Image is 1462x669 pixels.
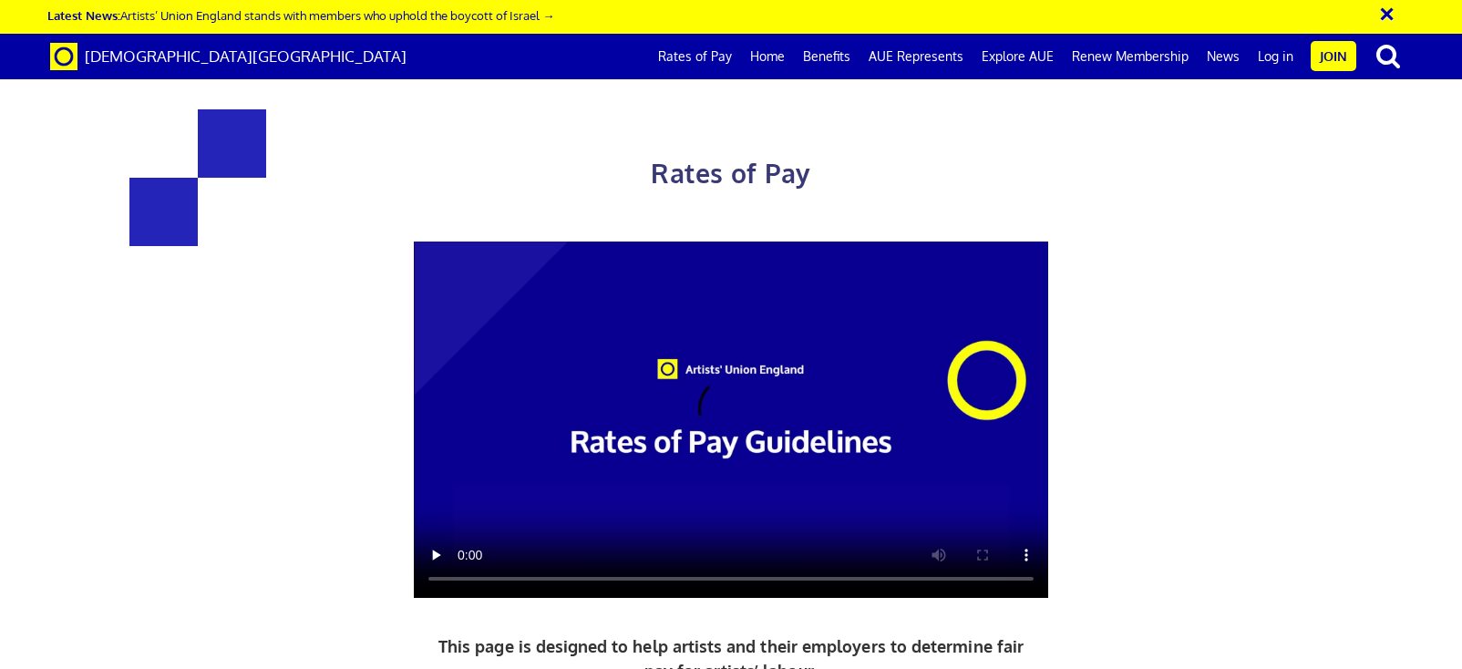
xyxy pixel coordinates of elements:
[1311,41,1356,71] a: Join
[1360,36,1416,75] button: search
[741,34,794,79] a: Home
[973,34,1063,79] a: Explore AUE
[1249,34,1302,79] a: Log in
[1063,34,1198,79] a: Renew Membership
[649,34,741,79] a: Rates of Pay
[794,34,860,79] a: Benefits
[651,157,810,190] span: Rates of Pay
[85,46,407,66] span: [DEMOGRAPHIC_DATA][GEOGRAPHIC_DATA]
[47,7,554,23] a: Latest News:Artists’ Union England stands with members who uphold the boycott of Israel →
[1198,34,1249,79] a: News
[36,34,420,79] a: Brand [DEMOGRAPHIC_DATA][GEOGRAPHIC_DATA]
[860,34,973,79] a: AUE Represents
[47,7,120,23] strong: Latest News:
